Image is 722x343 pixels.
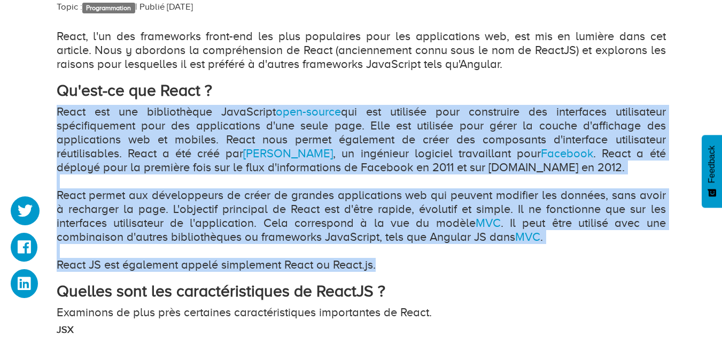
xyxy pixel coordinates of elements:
[57,29,666,71] p: React, l'un des frameworks front-end les plus populaires pour les applications web, est mis en lu...
[515,230,540,243] a: MVC
[57,282,385,300] strong: Quelles sont les caractéristiques de ReactJS ?
[57,81,212,100] strong: Qu'est-ce que React ?
[243,147,333,160] a: [PERSON_NAME]
[57,324,74,335] strong: JSX
[707,146,717,183] span: Feedback
[82,3,135,13] a: Programmation
[57,105,666,272] p: React est une bibliothèque JavaScript qui est utilisée pour construire des interfaces utilisateur...
[57,306,666,319] p: Examinons de plus près certaines caractéristiques importantes de React.
[476,216,501,230] a: MVC
[541,147,593,160] a: Facebook
[276,105,341,118] a: open-source
[702,135,722,208] button: Feedback - Afficher l’enquête
[139,2,193,12] span: Publié [DATE]
[57,2,137,12] span: Topic : |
